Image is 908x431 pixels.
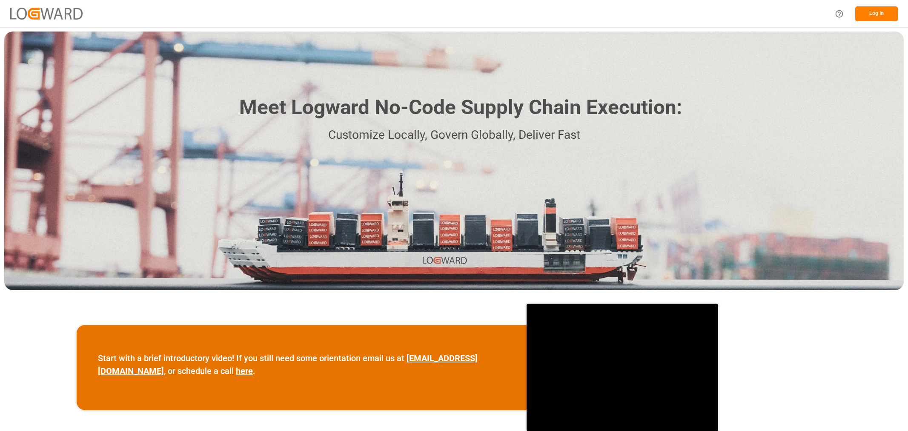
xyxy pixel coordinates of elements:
p: Customize Locally, Govern Globally, Deliver Fast [226,126,682,145]
button: Log In [855,6,898,21]
p: Start with a brief introductory video! If you still need some orientation email us at , or schedu... [98,352,505,377]
h1: Meet Logward No-Code Supply Chain Execution: [239,92,682,123]
img: Logward_new_orange.png [10,8,83,19]
a: here [236,366,253,376]
button: Help Center [830,4,849,23]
